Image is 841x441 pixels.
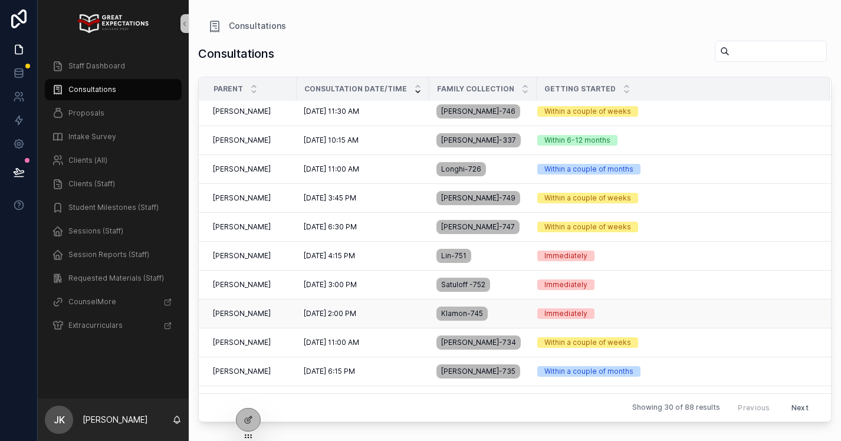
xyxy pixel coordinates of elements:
a: Longhi-726 [436,160,530,179]
span: CounselMore [68,297,116,307]
a: Lin-751 [436,246,530,265]
span: Satuloff -752 [441,280,485,289]
a: [DATE] 10:15 AM [304,136,422,145]
a: [PERSON_NAME]-746 [436,102,530,121]
a: [PERSON_NAME] [213,136,290,145]
span: Student Milestones (Staff) [68,203,159,212]
h1: Consultations [198,45,274,62]
div: Within a couple of months [544,366,633,377]
span: [PERSON_NAME] [213,251,271,261]
span: Extracurriculars [68,321,123,330]
span: [PERSON_NAME]-735 [441,367,515,376]
span: [PERSON_NAME] [213,164,271,174]
span: Clients (Staff) [68,179,115,189]
a: Student Milestones (Staff) [45,197,182,218]
a: [DATE] 3:45 PM [304,193,422,203]
span: [PERSON_NAME]-734 [441,338,516,347]
a: [DATE] 11:00 AM [304,164,422,174]
img: App logo [78,14,148,33]
a: Immediately [537,251,816,261]
span: [PERSON_NAME]-746 [441,107,515,116]
span: [PERSON_NAME] [213,107,271,116]
a: [DATE] 11:00 AM [304,338,422,347]
a: [PERSON_NAME]-337 [436,131,530,150]
span: [DATE] 2:00 PM [304,309,356,318]
span: Intake Survey [68,132,116,141]
span: [DATE] 10:15 AM [304,136,359,145]
span: Consultations [229,20,286,32]
a: [PERSON_NAME] [213,338,290,347]
a: Immediately [537,308,816,319]
a: Clients (All) [45,150,182,171]
span: Showing 30 of 88 results [632,403,720,413]
span: [PERSON_NAME]-337 [441,136,516,145]
a: Consultations [208,19,286,33]
span: Lin-751 [441,251,467,261]
a: [PERSON_NAME] [213,222,290,232]
span: Consultation Date/Time [304,84,407,94]
a: Satuloff -752 [436,275,530,294]
div: Within a couple of weeks [544,193,631,203]
span: Klamon-745 [441,309,483,318]
a: Within a couple of months [537,366,816,377]
a: Sachs-417 [436,391,530,410]
span: Family collection [437,84,514,94]
span: [DATE] 6:30 PM [304,222,357,232]
a: [PERSON_NAME] [213,107,290,116]
span: Proposals [68,108,104,118]
div: Immediately [544,251,587,261]
a: [PERSON_NAME] [213,280,290,289]
div: Within a couple of months [544,164,633,175]
a: Within a couple of weeks [537,337,816,348]
a: Sessions (Staff) [45,220,182,242]
p: [PERSON_NAME] [83,414,148,426]
span: [DATE] 11:00 AM [304,164,359,174]
span: [DATE] 6:15 PM [304,367,355,376]
span: [PERSON_NAME] [213,280,271,289]
span: Consultations [68,85,116,94]
span: [DATE] 11:00 AM [304,338,359,347]
a: Within a couple of weeks [537,193,816,203]
a: Within 6-12 months [537,135,816,146]
a: CounselMore [45,291,182,312]
a: [DATE] 11:30 AM [304,107,422,116]
div: Immediately [544,308,587,319]
span: [PERSON_NAME] [213,193,271,203]
a: [PERSON_NAME] [213,164,290,174]
a: [DATE] 4:15 PM [304,251,422,261]
span: Getting Started [544,84,616,94]
span: [DATE] 4:15 PM [304,251,355,261]
a: [DATE] 6:15 PM [304,367,422,376]
span: Clients (All) [68,156,107,165]
div: Immediately [544,279,587,290]
span: [PERSON_NAME]-749 [441,193,515,203]
span: Longhi-726 [441,164,481,174]
a: Consultations [45,79,182,100]
span: JK [54,413,65,427]
div: Within 6-12 months [544,135,610,146]
a: [DATE] 2:00 PM [304,309,422,318]
div: Within a couple of weeks [544,222,631,232]
span: [DATE] 11:30 AM [304,107,359,116]
a: Klamon-745 [436,304,530,323]
a: Within a couple of months [537,164,816,175]
span: [DATE] 3:00 PM [304,280,357,289]
span: [PERSON_NAME] [213,338,271,347]
span: Session Reports (Staff) [68,250,149,259]
a: Requested Materials (Staff) [45,268,182,289]
span: [PERSON_NAME] [213,309,271,318]
span: Sessions (Staff) [68,226,123,236]
span: Staff Dashboard [68,61,125,71]
a: Staff Dashboard [45,55,182,77]
span: [PERSON_NAME]-747 [441,222,515,232]
a: Clients (Staff) [45,173,182,195]
a: Session Reports (Staff) [45,244,182,265]
button: Next [783,399,817,417]
a: Within a couple of weeks [537,222,816,232]
a: [PERSON_NAME]-735 [436,362,530,381]
a: Immediately [537,279,816,290]
span: Parent [213,84,243,94]
a: [PERSON_NAME]-749 [436,189,530,208]
a: Within a couple of weeks [537,106,816,117]
span: [PERSON_NAME] [213,136,271,145]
